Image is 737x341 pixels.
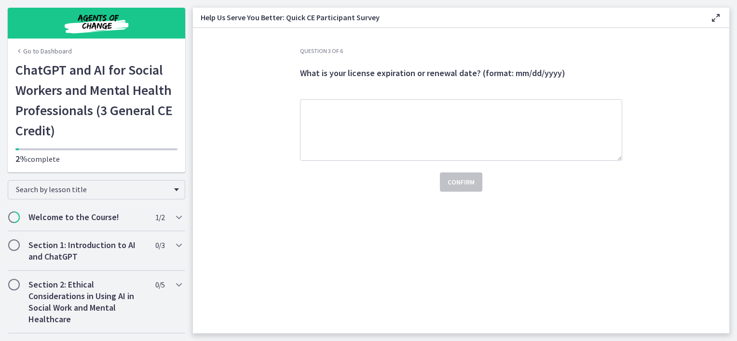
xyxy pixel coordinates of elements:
[15,153,177,165] p: complete
[39,12,154,35] img: Agents of Change
[300,47,622,55] h3: Question 3 of 6
[15,60,177,141] h1: ChatGPT and AI for Social Workers and Mental Health Professionals (3 General CE Credit)
[448,176,475,188] span: Confirm
[8,180,185,199] div: Search by lesson title
[16,184,169,194] span: Search by lesson title
[28,279,146,325] h2: Section 2: Ethical Considerations in Using AI in Social Work and Mental Healthcare
[15,46,72,56] a: Go to Dashboard
[300,67,565,79] span: What is your license expiration or renewal date? (format: mm/dd/yyyy)
[155,279,164,290] span: 0 / 5
[28,239,146,262] h2: Section 1: Introduction to AI and ChatGPT
[28,211,146,223] h2: Welcome to the Course!
[201,12,695,23] h3: Help Us Serve You Better: Quick CE Participant Survey
[155,211,164,223] span: 1 / 2
[155,239,164,251] span: 0 / 3
[440,172,482,192] button: Confirm
[15,153,27,164] span: 2%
